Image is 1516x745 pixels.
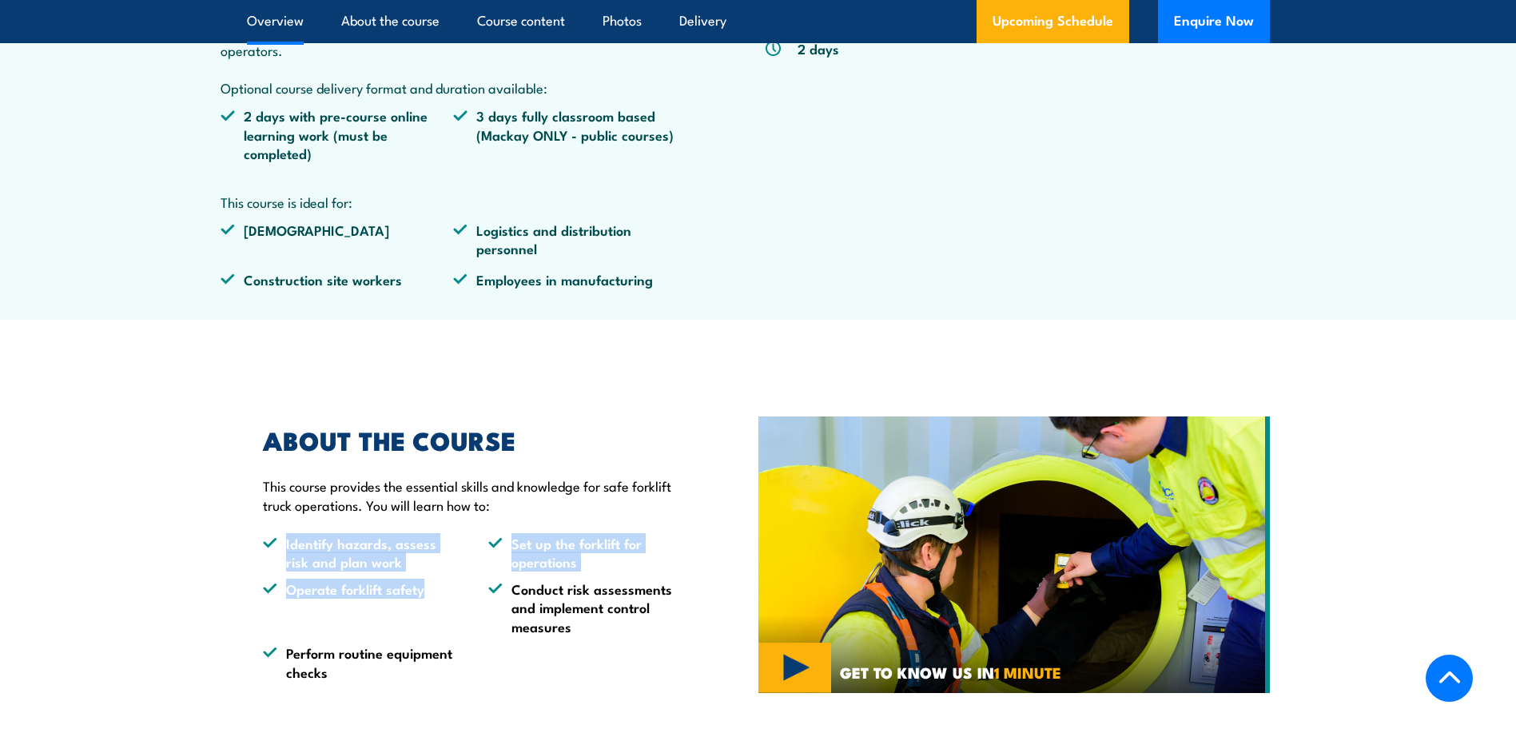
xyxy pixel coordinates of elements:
li: Logistics and distribution personnel [453,221,686,258]
li: Identify hazards, assess risk and plan work [263,534,460,572]
strong: 1 MINUTE [994,660,1061,683]
li: Operate forklift safety [263,580,460,635]
li: 2 days with pre-course online learning work (must be completed) [221,106,454,162]
li: Employees in manufacturing [453,270,686,289]
li: 3 days fully classroom based (Mackay ONLY - public courses) [453,106,686,162]
li: Conduct risk assessments and implement control measures [488,580,685,635]
p: This course is ideal for: [221,193,687,211]
li: [DEMOGRAPHIC_DATA] [221,221,454,258]
li: Perform routine equipment checks [263,643,460,681]
span: GET TO KNOW US IN [840,665,1061,679]
p: This course provides the essential skills and knowledge for safe forklift truck operations. You w... [263,476,685,514]
li: Construction site workers [221,270,454,289]
li: Set up the forklift for operations [488,534,685,572]
h2: ABOUT THE COURSE [263,428,685,451]
p: 2 days [798,39,839,58]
